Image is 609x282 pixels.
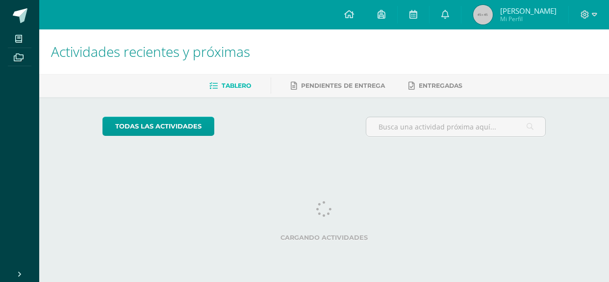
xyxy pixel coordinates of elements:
span: Tablero [222,82,251,89]
a: Pendientes de entrega [291,78,385,94]
a: Tablero [209,78,251,94]
span: Entregadas [419,82,462,89]
span: Mi Perfil [500,15,557,23]
a: todas las Actividades [102,117,214,136]
span: [PERSON_NAME] [500,6,557,16]
a: Entregadas [408,78,462,94]
span: Actividades recientes y próximas [51,42,250,61]
img: 45x45 [473,5,493,25]
span: Pendientes de entrega [301,82,385,89]
label: Cargando actividades [102,234,546,241]
input: Busca una actividad próxima aquí... [366,117,546,136]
